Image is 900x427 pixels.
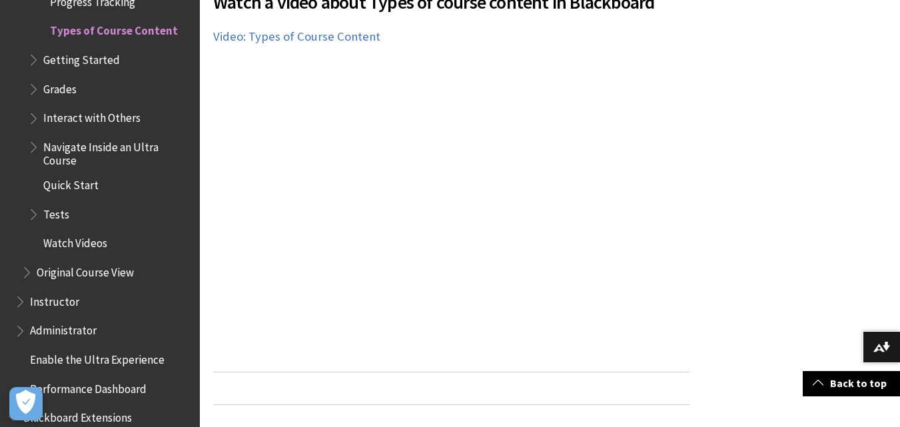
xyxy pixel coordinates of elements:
a: Back to top [803,371,900,396]
button: Open Preferences [9,387,43,420]
span: Tests [43,203,69,221]
span: Navigate Inside an Ultra Course [43,136,191,167]
span: Instructor [30,290,79,308]
span: Enable the Ultra Experience [30,348,165,366]
span: Blackboard Extensions [23,407,132,425]
span: Watch Videos [43,232,107,250]
span: Interact with Others [43,107,141,125]
span: Performance Dashboard [30,378,147,396]
span: Administrator [30,320,97,338]
span: Original Course View [37,261,134,279]
a: Video: Types of Course Content [213,29,380,45]
span: Grades [43,78,77,96]
span: Types of Course Content [50,20,178,38]
span: Quick Start [43,174,99,192]
span: Getting Started [43,49,120,67]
